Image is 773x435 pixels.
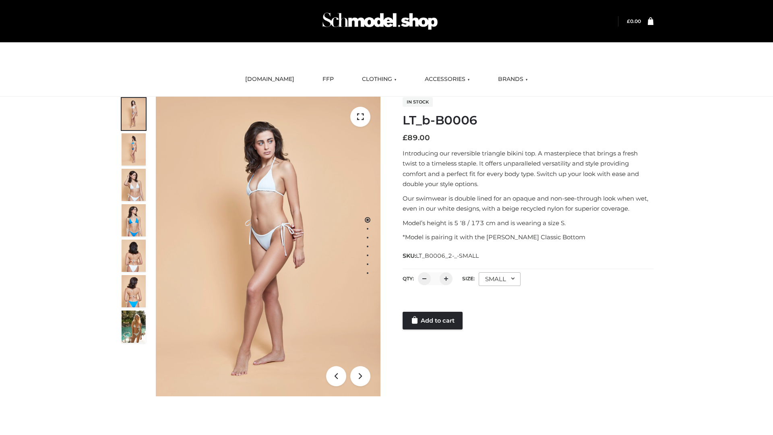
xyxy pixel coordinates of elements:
[122,133,146,166] img: ArielClassicBikiniTop_CloudNine_AzureSky_OW114ECO_2-scaled.jpg
[462,275,475,282] label: Size:
[627,18,630,24] span: £
[156,97,380,396] img: ArielClassicBikiniTop_CloudNine_AzureSky_OW114ECO_1
[316,70,340,88] a: FFP
[479,272,521,286] div: SMALL
[122,98,146,130] img: ArielClassicBikiniTop_CloudNine_AzureSky_OW114ECO_1-scaled.jpg
[320,5,440,37] img: Schmodel Admin 964
[239,70,300,88] a: [DOMAIN_NAME]
[122,275,146,307] img: ArielClassicBikiniTop_CloudNine_AzureSky_OW114ECO_8-scaled.jpg
[627,18,641,24] a: £0.00
[416,252,479,259] span: LT_B0006_2-_-SMALL
[403,232,653,242] p: *Model is pairing it with the [PERSON_NAME] Classic Bottom
[122,204,146,236] img: ArielClassicBikiniTop_CloudNine_AzureSky_OW114ECO_4-scaled.jpg
[403,133,407,142] span: £
[492,70,534,88] a: BRANDS
[403,133,430,142] bdi: 89.00
[356,70,403,88] a: CLOTHING
[403,193,653,214] p: Our swimwear is double lined for an opaque and non-see-through look when wet, even in our white d...
[403,148,653,189] p: Introducing our reversible triangle bikini top. A masterpiece that brings a fresh twist to a time...
[403,275,414,282] label: QTY:
[419,70,476,88] a: ACCESSORIES
[403,97,433,107] span: In stock
[122,311,146,343] img: Arieltop_CloudNine_AzureSky2.jpg
[122,169,146,201] img: ArielClassicBikiniTop_CloudNine_AzureSky_OW114ECO_3-scaled.jpg
[403,218,653,228] p: Model’s height is 5 ‘8 / 173 cm and is wearing a size S.
[122,240,146,272] img: ArielClassicBikiniTop_CloudNine_AzureSky_OW114ECO_7-scaled.jpg
[403,251,480,261] span: SKU:
[403,312,463,329] a: Add to cart
[627,18,641,24] bdi: 0.00
[403,113,653,128] h1: LT_b-B0006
